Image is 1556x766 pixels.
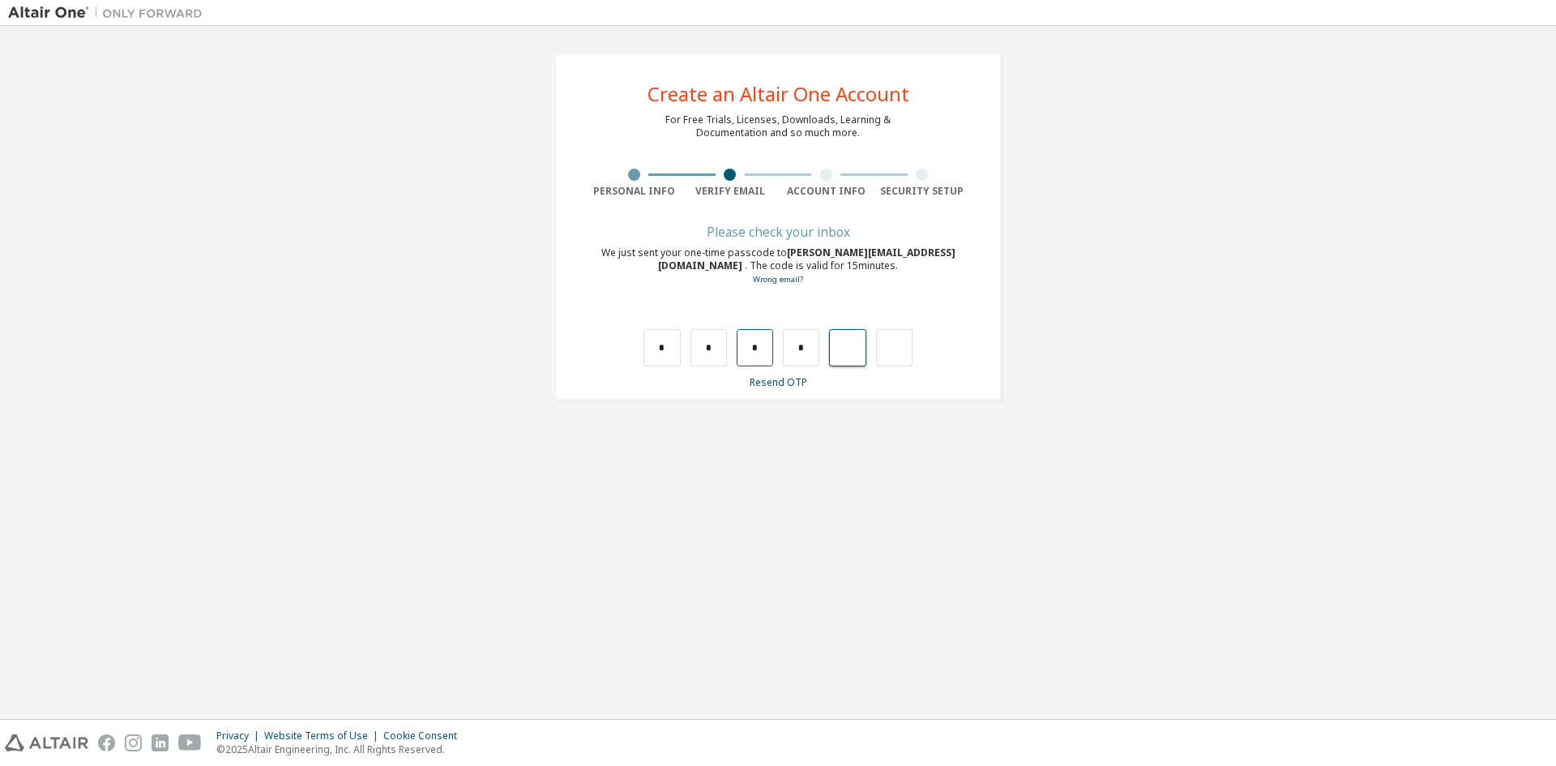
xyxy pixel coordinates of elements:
[750,375,807,389] a: Resend OTP
[152,734,169,751] img: linkedin.svg
[586,185,682,198] div: Personal Info
[586,246,970,286] div: We just sent your one-time passcode to . The code is valid for 15 minutes.
[216,730,264,742] div: Privacy
[98,734,115,751] img: facebook.svg
[125,734,142,751] img: instagram.svg
[753,274,803,285] a: Go back to the registration form
[178,734,202,751] img: youtube.svg
[586,227,970,237] div: Please check your inbox
[658,246,955,272] span: [PERSON_NAME][EMAIL_ADDRESS][DOMAIN_NAME]
[778,185,874,198] div: Account Info
[682,185,779,198] div: Verify Email
[665,113,891,139] div: For Free Trials, Licenses, Downloads, Learning & Documentation and so much more.
[5,734,88,751] img: altair_logo.svg
[216,742,467,756] p: © 2025 Altair Engineering, Inc. All Rights Reserved.
[383,730,467,742] div: Cookie Consent
[648,84,909,104] div: Create an Altair One Account
[8,5,211,21] img: Altair One
[874,185,971,198] div: Security Setup
[264,730,383,742] div: Website Terms of Use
